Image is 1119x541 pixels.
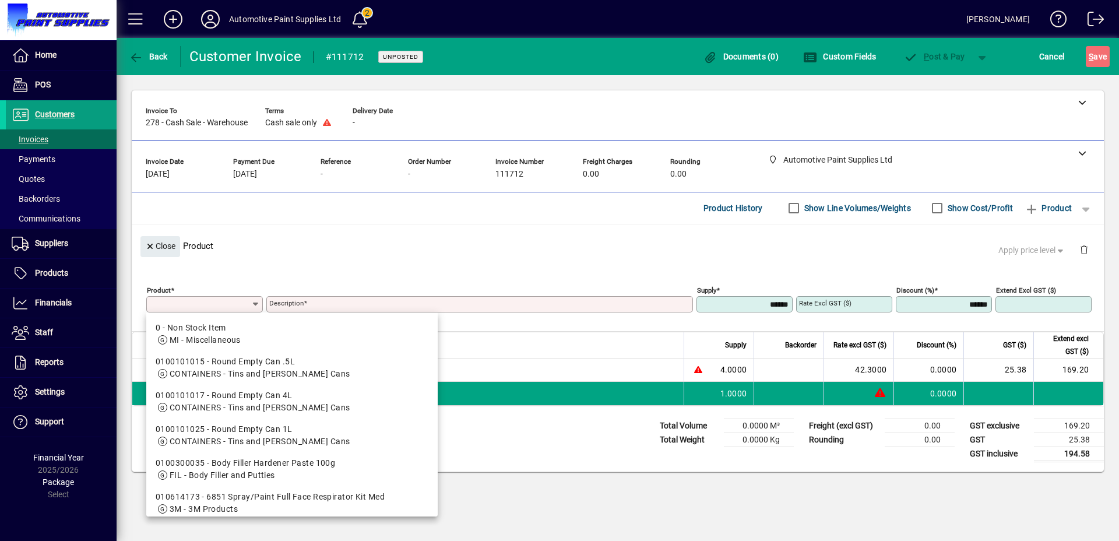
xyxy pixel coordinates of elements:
[699,198,768,219] button: Product History
[326,48,364,66] div: #111712
[35,80,51,89] span: POS
[156,389,428,402] div: 0100101017 - Round Empty Can 4L
[996,286,1056,294] mat-label: Extend excl GST ($)
[831,364,886,375] div: 42.3000
[35,417,64,426] span: Support
[6,289,117,318] a: Financials
[724,419,794,433] td: 0.0000 M³
[233,170,257,179] span: [DATE]
[12,135,48,144] span: Invoices
[6,129,117,149] a: Invoices
[833,339,886,352] span: Rate excl GST ($)
[145,237,175,256] span: Close
[6,229,117,258] a: Suppliers
[269,299,304,307] mat-label: Description
[146,170,170,179] span: [DATE]
[35,328,53,337] span: Staff
[1070,244,1098,255] app-page-header-button: Delete
[6,149,117,169] a: Payments
[6,407,117,437] a: Support
[1070,236,1098,264] button: Delete
[893,382,963,405] td: 0.0000
[803,419,885,433] td: Freight (excl GST)
[802,202,911,214] label: Show Line Volumes/Weights
[12,214,80,223] span: Communications
[170,403,350,412] span: CONTAINERS - Tins and [PERSON_NAME] Cans
[1036,46,1068,67] button: Cancel
[1034,447,1104,461] td: 194.58
[6,71,117,100] a: POS
[12,154,55,164] span: Payments
[1089,52,1093,61] span: S
[156,457,428,469] div: 0100300035 - Body Filler Hardener Paste 100g
[35,50,57,59] span: Home
[945,202,1013,214] label: Show Cost/Profit
[924,52,929,61] span: P
[998,244,1066,257] span: Apply price level
[6,259,117,288] a: Products
[904,52,965,61] span: ost & Pay
[495,170,523,179] span: 111712
[994,240,1071,261] button: Apply price level
[6,348,117,377] a: Reports
[138,241,183,251] app-page-header-button: Close
[146,385,438,419] mat-option: 0100101017 - Round Empty Can 4L
[654,433,724,447] td: Total Weight
[6,378,117,407] a: Settings
[964,447,1034,461] td: GST inclusive
[156,491,428,503] div: 010614173 - 6851 Spray/Paint Full Face Respirator Kit Med
[6,209,117,229] a: Communications
[156,322,428,334] div: 0 - Non Stock Item
[146,452,438,486] mat-option: 0100300035 - Body Filler Hardener Paste 100g
[146,118,248,128] span: 278 - Cash Sale - Warehouse
[170,470,275,480] span: FIL - Body Filler and Putties
[654,419,724,433] td: Total Volume
[1086,46,1110,67] button: Save
[132,224,1104,267] div: Product
[146,317,438,351] mat-option: 0 - Non Stock Item
[1089,47,1107,66] span: ave
[583,170,599,179] span: 0.00
[1041,2,1067,40] a: Knowledge Base
[1003,339,1026,352] span: GST ($)
[117,46,181,67] app-page-header-button: Back
[146,351,438,385] mat-option: 0100101015 - Round Empty Can .5L
[12,194,60,203] span: Backorders
[724,433,794,447] td: 0.0000 Kg
[1039,47,1065,66] span: Cancel
[1079,2,1104,40] a: Logout
[670,170,687,179] span: 0.00
[6,189,117,209] a: Backorders
[1041,332,1089,358] span: Extend excl GST ($)
[126,46,171,67] button: Back
[33,453,84,462] span: Financial Year
[383,53,418,61] span: Unposted
[1033,359,1103,382] td: 169.20
[6,169,117,189] a: Quotes
[1034,419,1104,433] td: 169.20
[898,46,971,67] button: Post & Pay
[896,286,934,294] mat-label: Discount (%)
[966,10,1030,29] div: [PERSON_NAME]
[170,504,238,514] span: 3M - 3M Products
[156,423,428,435] div: 0100101025 - Round Empty Can 1L
[170,335,241,345] span: MI - Miscellaneous
[964,419,1034,433] td: GST exclusive
[893,359,963,382] td: 0.0000
[799,299,851,307] mat-label: Rate excl GST ($)
[35,110,75,119] span: Customers
[963,359,1033,382] td: 25.38
[803,433,885,447] td: Rounding
[35,387,65,396] span: Settings
[800,46,879,67] button: Custom Fields
[170,437,350,446] span: CONTAINERS - Tins and [PERSON_NAME] Cans
[321,170,323,179] span: -
[35,238,68,248] span: Suppliers
[146,419,438,452] mat-option: 0100101025 - Round Empty Can 1L
[725,339,747,352] span: Supply
[697,286,716,294] mat-label: Supply
[964,433,1034,447] td: GST
[43,477,74,487] span: Package
[720,388,747,399] span: 1.0000
[35,357,64,367] span: Reports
